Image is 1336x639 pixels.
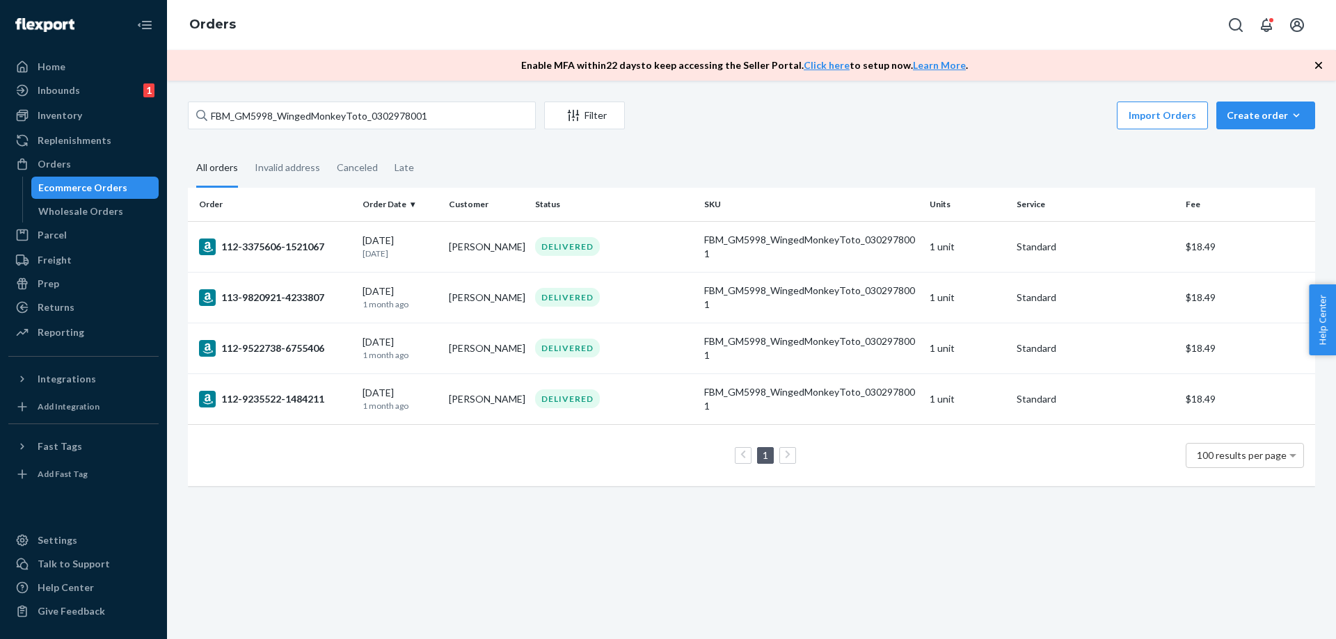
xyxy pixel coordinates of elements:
div: 113-9820921-4233807 [199,289,351,306]
a: Replenishments [8,129,159,152]
div: [DATE] [363,234,438,259]
div: Integrations [38,372,96,386]
input: Search orders [188,102,536,129]
p: Standard [1017,240,1175,254]
th: SKU [699,188,924,221]
p: Standard [1017,341,1175,355]
a: Ecommerce Orders [31,177,159,199]
div: Add Integration [38,401,100,412]
div: Returns [38,300,74,314]
button: Help Center [1309,284,1336,355]
td: 1 unit [924,323,1010,373]
a: Help Center [8,576,159,599]
div: Filter [545,108,624,122]
img: Flexport logo [15,18,74,32]
a: Freight [8,249,159,271]
td: [PERSON_NAME] [443,373,530,424]
div: DELIVERED [535,339,600,357]
td: 1 unit [924,221,1010,272]
th: Order Date [357,188,443,221]
a: Prep [8,273,159,295]
p: Standard [1017,392,1175,406]
button: Import Orders [1117,102,1208,129]
button: Open Search Box [1222,11,1250,39]
a: Parcel [8,224,159,246]
div: 112-9522738-6755406 [199,340,351,357]
div: Help Center [38,581,94,594]
div: 112-3375606-1521067 [199,238,351,255]
button: Fast Tags [8,435,159,458]
button: Filter [544,102,625,129]
div: Inventory [38,108,82,122]
td: [PERSON_NAME] [443,272,530,323]
div: Customer [449,198,524,210]
div: FBM_GM5998_WingedMonkeyToto_0302978001 [704,233,918,261]
a: Inventory [8,104,159,127]
a: Click here [804,59,850,71]
div: DELIVERED [535,237,600,256]
a: Settings [8,529,159,551]
button: Open account menu [1283,11,1311,39]
a: Inbounds1 [8,79,159,102]
a: Talk to Support [8,553,159,575]
button: Close Navigation [131,11,159,39]
div: Inbounds [38,83,80,97]
div: 1 [143,83,154,97]
a: Orders [189,17,236,32]
p: 1 month ago [363,349,438,361]
th: Service [1011,188,1180,221]
td: $18.49 [1180,272,1315,323]
td: $18.49 [1180,373,1315,424]
th: Fee [1180,188,1315,221]
div: DELIVERED [535,389,600,408]
div: [DATE] [363,335,438,361]
div: Ecommerce Orders [38,181,127,195]
div: Parcel [38,228,67,242]
div: Replenishments [38,134,111,147]
div: Invalid address [255,149,320,186]
button: Open notifications [1252,11,1280,39]
a: Learn More [913,59,966,71]
p: 1 month ago [363,298,438,310]
p: [DATE] [363,248,438,259]
div: [DATE] [363,386,438,412]
div: Home [38,60,65,74]
div: Give Feedback [38,604,105,618]
td: [PERSON_NAME] [443,323,530,373]
p: Standard [1017,291,1175,305]
a: Wholesale Orders [31,200,159,223]
button: Create order [1216,102,1315,129]
div: All orders [196,149,238,188]
td: [PERSON_NAME] [443,221,530,272]
a: Returns [8,296,159,318]
td: $18.49 [1180,323,1315,373]
div: Prep [38,277,59,291]
div: Settings [38,533,77,547]
p: Enable MFA within 22 days to keep accessing the Seller Portal. to setup now. . [521,58,968,72]
button: Integrations [8,368,159,390]
a: Orders [8,153,159,175]
div: FBM_GM5998_WingedMonkeyToto_0302978001 [704,385,918,413]
div: Talk to Support [38,557,110,571]
ol: breadcrumbs [178,5,247,45]
div: Canceled [337,149,378,186]
a: Reporting [8,321,159,343]
div: [DATE] [363,284,438,310]
div: FBM_GM5998_WingedMonkeyToto_0302978001 [704,334,918,362]
th: Status [530,188,699,221]
a: Page 1 is your current page [760,449,771,461]
div: Freight [38,253,72,267]
th: Order [188,188,357,221]
a: Add Fast Tag [8,463,159,485]
a: Home [8,56,159,78]
div: FBM_GM5998_WingedMonkeyToto_0302978001 [704,284,918,312]
th: Units [924,188,1010,221]
div: Fast Tags [38,439,82,453]
div: DELIVERED [535,288,600,307]
div: Wholesale Orders [38,204,123,218]
div: Create order [1227,108,1305,122]
td: 1 unit [924,272,1010,323]
div: Late [395,149,414,186]
td: 1 unit [924,373,1010,424]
